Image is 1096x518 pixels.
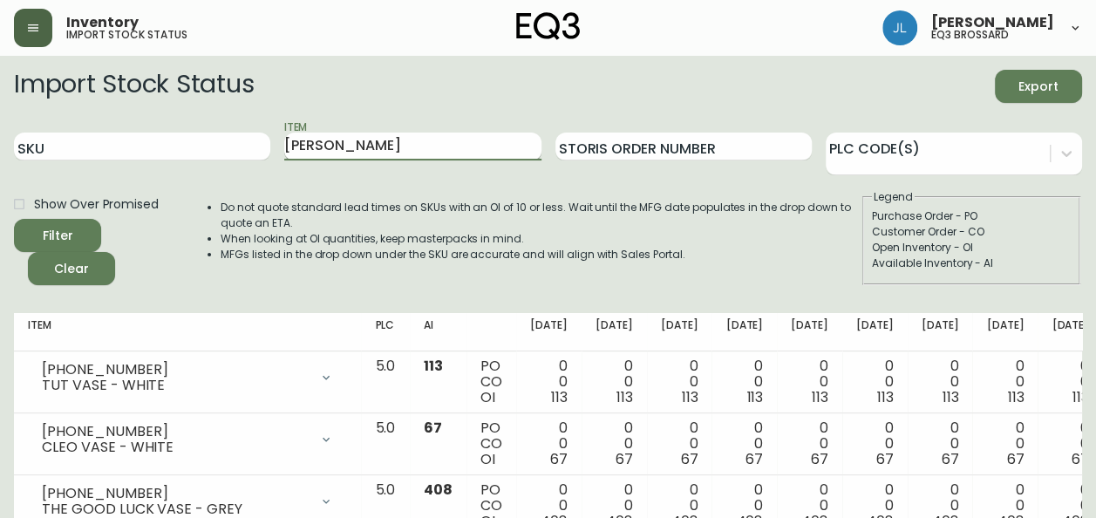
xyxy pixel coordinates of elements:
span: 67 [811,449,828,469]
div: Purchase Order - PO [872,208,1071,224]
span: 113 [877,387,894,407]
th: [DATE] [777,313,842,351]
img: 4c684eb21b92554db63a26dcce857022 [882,10,917,45]
th: [DATE] [516,313,582,351]
div: 0 0 [661,420,698,467]
div: 0 0 [856,420,894,467]
button: Filter [14,219,101,252]
div: Filter [43,225,73,247]
div: 0 0 [986,358,1024,406]
div: PO CO [480,420,502,467]
div: [PHONE_NUMBER]CLEO VASE - WHITE [28,420,347,459]
button: Export [995,70,1082,103]
span: 113 [424,356,443,376]
li: MFGs listed in the drop down under the SKU are accurate and will align with Sales Portal. [221,247,861,262]
span: 67 [745,449,763,469]
div: 0 0 [530,420,568,467]
th: AI [410,313,466,351]
span: [PERSON_NAME] [931,16,1054,30]
legend: Legend [872,189,915,205]
span: 113 [812,387,828,407]
div: 0 0 [922,420,959,467]
span: 113 [746,387,763,407]
div: 0 0 [856,358,894,406]
td: 5.0 [361,351,410,413]
div: 0 0 [596,358,633,406]
div: Open Inventory - OI [872,240,1071,256]
li: When looking at OI quantities, keep masterpacks in mind. [221,231,861,247]
span: Clear [42,258,101,280]
div: [PHONE_NUMBER] [42,424,309,440]
th: [DATE] [582,313,647,351]
h2: Import Stock Status [14,70,254,103]
span: 408 [424,480,453,500]
th: [DATE] [908,313,973,351]
div: 0 0 [922,358,959,406]
li: Do not quote standard lead times on SKUs with an OI of 10 or less. Wait until the MFG date popula... [221,200,861,231]
div: PO CO [480,358,502,406]
span: 113 [1007,387,1024,407]
span: 67 [1006,449,1024,469]
h5: import stock status [66,30,187,40]
div: 0 0 [1052,358,1089,406]
div: 0 0 [661,358,698,406]
div: THE GOOD LUCK VASE - GREY [42,501,309,517]
span: 113 [1072,387,1089,407]
span: OI [480,449,495,469]
div: 0 0 [791,358,828,406]
div: [PHONE_NUMBER]TUT VASE - WHITE [28,358,347,397]
th: [DATE] [842,313,908,351]
span: 67 [681,449,698,469]
div: Available Inventory - AI [872,256,1071,271]
div: 0 0 [1052,420,1089,467]
div: 0 0 [725,358,763,406]
span: 113 [616,387,633,407]
div: 0 0 [986,420,1024,467]
div: 0 0 [725,420,763,467]
span: 113 [551,387,568,407]
div: 0 0 [530,358,568,406]
div: [PHONE_NUMBER] [42,486,309,501]
span: 67 [616,449,633,469]
span: 67 [1072,449,1089,469]
span: 67 [424,418,442,438]
td: 5.0 [361,413,410,475]
button: Clear [28,252,115,285]
div: Customer Order - CO [872,224,1071,240]
img: logo [516,12,581,40]
span: 113 [943,387,959,407]
div: CLEO VASE - WHITE [42,440,309,455]
span: 67 [876,449,894,469]
th: [DATE] [647,313,712,351]
th: PLC [361,313,410,351]
th: [DATE] [972,313,1038,351]
div: 0 0 [596,420,633,467]
div: 0 0 [791,420,828,467]
h5: eq3 brossard [931,30,1009,40]
span: Export [1009,76,1068,98]
div: [PHONE_NUMBER] [42,362,309,378]
span: OI [480,387,495,407]
span: 113 [682,387,698,407]
th: [DATE] [711,313,777,351]
div: TUT VASE - WHITE [42,378,309,393]
th: Item [14,313,361,351]
span: 67 [942,449,959,469]
span: 67 [550,449,568,469]
span: Show Over Promised [34,195,159,214]
span: Inventory [66,16,139,30]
